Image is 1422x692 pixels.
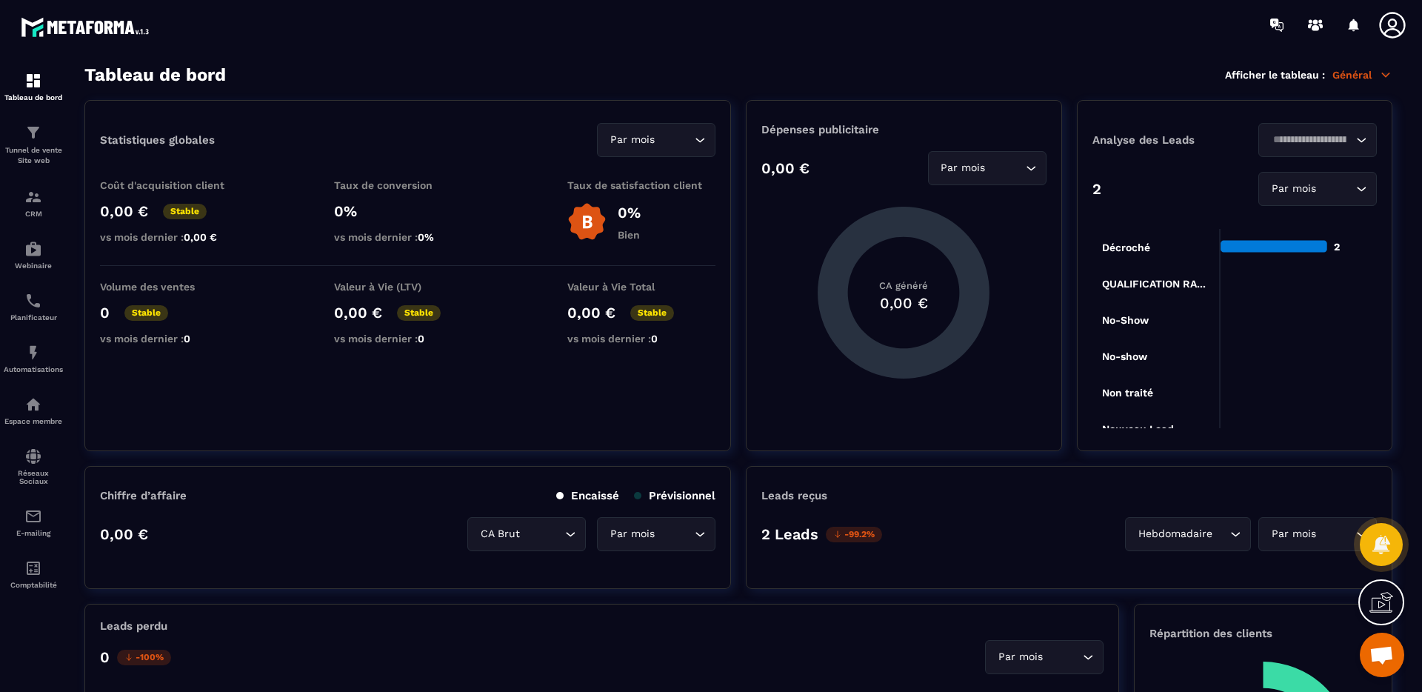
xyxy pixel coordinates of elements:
[995,649,1046,665] span: Par mois
[100,133,215,147] p: Statistiques globales
[1102,278,1206,290] tspan: QUALIFICATION RA...
[124,305,168,321] p: Stable
[1258,517,1377,551] div: Search for option
[1135,526,1215,542] span: Hebdomadaire
[467,517,586,551] div: Search for option
[1268,526,1319,542] span: Par mois
[618,229,641,241] p: Bien
[1102,242,1150,253] tspan: Décroché
[163,204,207,219] p: Stable
[418,231,434,243] span: 0%
[334,202,482,220] p: 0%
[84,64,226,85] h3: Tableau de bord
[1102,314,1149,326] tspan: No-Show
[4,529,63,537] p: E-mailing
[556,489,619,502] p: Encaissé
[4,262,63,270] p: Webinaire
[761,525,818,543] p: 2 Leads
[4,417,63,425] p: Espace membre
[1092,180,1101,198] p: 2
[989,160,1022,176] input: Search for option
[985,640,1104,674] div: Search for option
[117,650,171,665] p: -100%
[1268,132,1352,148] input: Search for option
[100,619,167,633] p: Leads perdu
[4,365,63,373] p: Automatisations
[334,179,482,191] p: Taux de conversion
[618,204,641,222] p: 0%
[24,292,42,310] img: scheduler
[1268,181,1319,197] span: Par mois
[24,448,42,465] img: social-network
[1258,123,1377,157] div: Search for option
[418,333,424,345] span: 0
[1092,133,1235,147] p: Analyse des Leads
[1102,350,1148,362] tspan: No-show
[4,93,63,102] p: Tableau de bord
[4,581,63,589] p: Comptabilité
[4,313,63,322] p: Planificateur
[658,132,691,148] input: Search for option
[938,160,989,176] span: Par mois
[397,305,441,321] p: Stable
[597,123,715,157] div: Search for option
[4,548,63,600] a: accountantaccountantComptabilité
[4,61,63,113] a: formationformationTableau de bord
[24,72,42,90] img: formation
[4,210,63,218] p: CRM
[100,648,110,666] p: 0
[334,304,382,322] p: 0,00 €
[334,333,482,345] p: vs mois dernier :
[1360,633,1404,677] div: Ouvrir le chat
[928,151,1047,185] div: Search for option
[1225,69,1325,81] p: Afficher le tableau :
[334,281,482,293] p: Valeur à Vie (LTV)
[4,281,63,333] a: schedulerschedulerPlanificateur
[24,344,42,362] img: automations
[4,436,63,496] a: social-networksocial-networkRéseaux Sociaux
[597,517,715,551] div: Search for option
[1258,172,1377,206] div: Search for option
[1125,517,1251,551] div: Search for option
[1149,627,1377,640] p: Répartition des clients
[607,132,658,148] span: Par mois
[1046,649,1079,665] input: Search for option
[658,526,691,542] input: Search for option
[761,159,810,177] p: 0,00 €
[761,123,1046,136] p: Dépenses publicitaire
[24,240,42,258] img: automations
[761,489,827,502] p: Leads reçus
[24,188,42,206] img: formation
[567,333,715,345] p: vs mois dernier :
[826,527,882,542] p: -99.2%
[100,231,248,243] p: vs mois dernier :
[4,113,63,177] a: formationformationTunnel de vente Site web
[651,333,658,345] span: 0
[100,179,248,191] p: Coût d'acquisition client
[634,489,715,502] p: Prévisionnel
[21,13,154,41] img: logo
[4,145,63,166] p: Tunnel de vente Site web
[4,469,63,485] p: Réseaux Sociaux
[100,304,110,322] p: 0
[567,179,715,191] p: Taux de satisfaction client
[477,526,523,542] span: CA Brut
[4,496,63,548] a: emailemailE-mailing
[1102,423,1174,435] tspan: Nouveau Lead
[567,304,615,322] p: 0,00 €
[334,231,482,243] p: vs mois dernier :
[1319,181,1352,197] input: Search for option
[100,333,248,345] p: vs mois dernier :
[523,526,561,542] input: Search for option
[24,559,42,577] img: accountant
[1215,526,1226,542] input: Search for option
[4,229,63,281] a: automationsautomationsWebinaire
[4,385,63,436] a: automationsautomationsEspace membre
[100,489,187,502] p: Chiffre d’affaire
[567,202,607,242] img: b-badge-o.b3b20ee6.svg
[1102,387,1153,399] tspan: Non traité
[607,526,658,542] span: Par mois
[184,333,190,345] span: 0
[567,281,715,293] p: Valeur à Vie Total
[630,305,674,321] p: Stable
